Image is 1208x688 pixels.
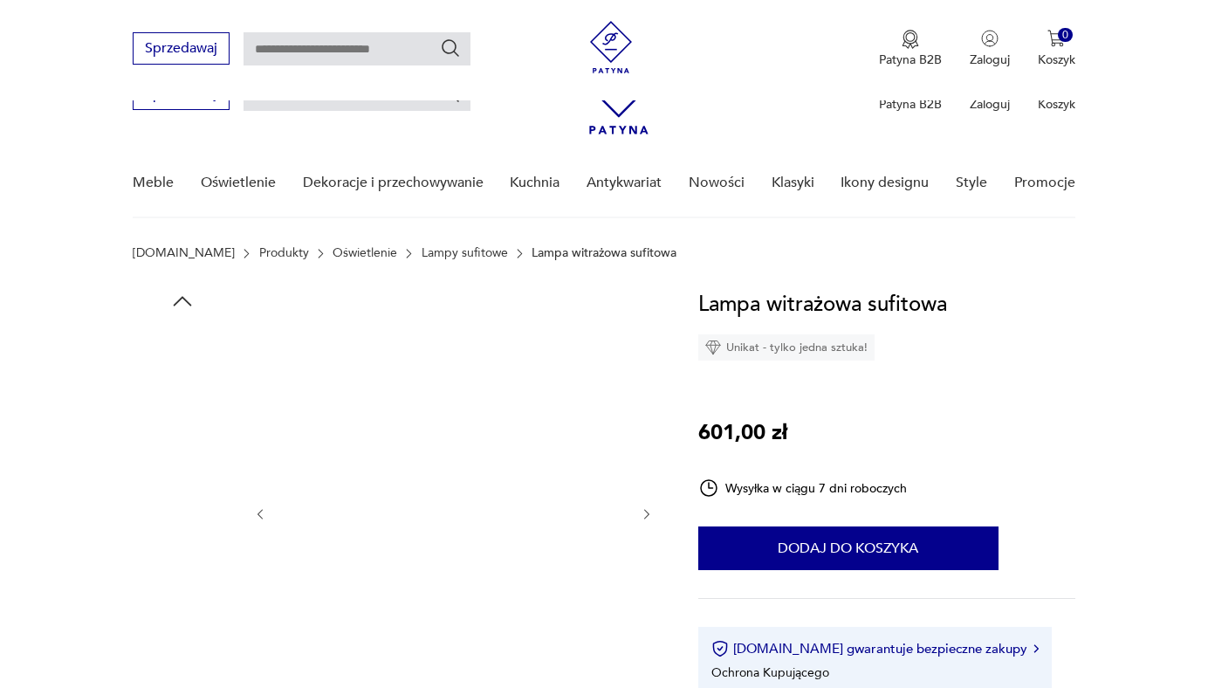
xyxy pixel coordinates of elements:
img: Zdjęcie produktu Lampa witrażowa sufitowa [133,323,232,423]
a: Dekoracje i przechowywanie [303,149,484,217]
img: Ikona certyfikatu [711,640,729,657]
a: Sprzedawaj [133,44,230,56]
a: Klasyki [772,149,814,217]
p: 601,00 zł [698,416,787,450]
a: Ikony designu [841,149,929,217]
p: Lampa witrażowa sufitowa [532,246,676,260]
button: Dodaj do koszyka [698,526,999,570]
p: Patyna B2B [879,96,942,113]
p: Zaloguj [970,52,1010,68]
img: Ikona koszyka [1047,30,1065,47]
a: Ikona medaluPatyna B2B [879,30,942,68]
p: Koszyk [1038,52,1075,68]
div: 0 [1058,28,1073,43]
a: Oświetlenie [333,246,397,260]
a: Nowości [689,149,745,217]
img: Zdjęcie produktu Lampa witrażowa sufitowa [133,435,232,534]
a: Promocje [1014,149,1075,217]
div: Wysyłka w ciągu 7 dni roboczych [698,478,908,499]
a: Oświetlenie [201,149,276,217]
button: [DOMAIN_NAME] gwarantuje bezpieczne zakupy [711,640,1039,657]
a: Sprzedawaj [133,89,230,101]
button: 0Koszyk [1038,30,1075,68]
a: Antykwariat [587,149,662,217]
div: Unikat - tylko jedna sztuka! [698,334,875,361]
img: Zdjęcie produktu Lampa witrażowa sufitowa [133,546,232,645]
button: Patyna B2B [879,30,942,68]
a: Lampy sufitowe [422,246,508,260]
img: Ikona medalu [902,30,919,49]
button: Zaloguj [970,30,1010,68]
a: Kuchnia [510,149,559,217]
p: Patyna B2B [879,52,942,68]
p: Koszyk [1038,96,1075,113]
img: Ikona diamentu [705,340,721,355]
a: [DOMAIN_NAME] [133,246,235,260]
p: Zaloguj [970,96,1010,113]
button: Szukaj [440,38,461,58]
a: Produkty [259,246,309,260]
img: Patyna - sklep z meblami i dekoracjami vintage [585,21,637,73]
button: Sprzedawaj [133,32,230,65]
a: Meble [133,149,174,217]
a: Style [956,149,987,217]
h1: Lampa witrażowa sufitowa [698,288,947,321]
li: Ochrona Kupującego [711,664,829,681]
img: Ikonka użytkownika [981,30,999,47]
img: Ikona strzałki w prawo [1033,644,1039,653]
